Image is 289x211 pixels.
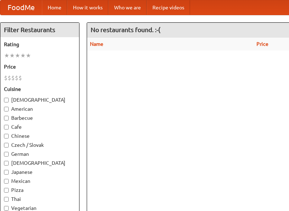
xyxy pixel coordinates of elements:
input: German [4,152,9,157]
h5: Cuisine [4,85,76,93]
h5: Price [4,63,76,70]
li: ★ [26,52,31,60]
li: ★ [15,52,20,60]
li: $ [18,74,22,82]
input: Japanese [4,170,9,175]
label: Thai [4,195,76,203]
ng-pluralize: No restaurants found. :-( [91,26,160,33]
input: Pizza [4,188,9,193]
a: Name [90,41,103,47]
a: Home [42,0,67,15]
li: ★ [9,52,15,60]
label: American [4,105,76,113]
li: $ [8,74,11,82]
label: Chinese [4,132,76,140]
label: Cafe [4,123,76,131]
label: Mexican [4,177,76,185]
label: Czech / Slovak [4,141,76,149]
li: $ [15,74,18,82]
li: $ [11,74,15,82]
input: Chinese [4,134,9,139]
input: Vegetarian [4,206,9,211]
li: ★ [4,52,9,60]
a: How it works [67,0,108,15]
a: FoodMe [0,0,42,15]
a: Recipe videos [147,0,190,15]
input: Cafe [4,125,9,129]
a: Price [256,41,268,47]
h4: Filter Restaurants [0,23,79,37]
label: [DEMOGRAPHIC_DATA] [4,159,76,167]
label: German [4,150,76,158]
input: Thai [4,197,9,202]
li: ★ [20,52,26,60]
label: Barbecue [4,114,76,122]
label: Japanese [4,168,76,176]
input: [DEMOGRAPHIC_DATA] [4,98,9,102]
input: Barbecue [4,116,9,120]
h5: Rating [4,41,76,48]
input: American [4,107,9,111]
li: $ [4,74,8,82]
a: Who we are [108,0,147,15]
input: Czech / Slovak [4,143,9,148]
label: [DEMOGRAPHIC_DATA] [4,96,76,104]
input: Mexican [4,179,9,184]
input: [DEMOGRAPHIC_DATA] [4,161,9,166]
label: Pizza [4,186,76,194]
